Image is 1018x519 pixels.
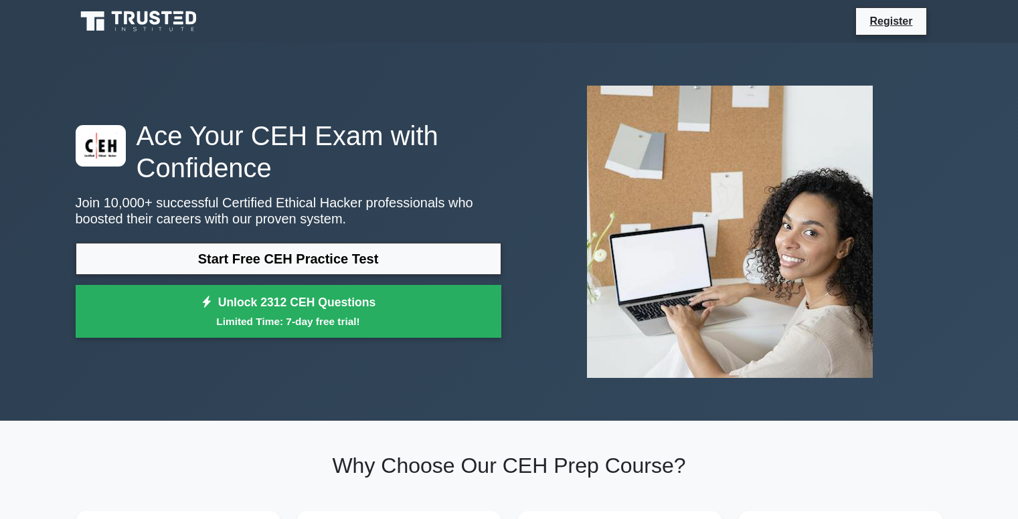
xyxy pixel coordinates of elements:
a: Register [861,13,920,29]
a: Start Free CEH Practice Test [76,243,501,275]
small: Limited Time: 7-day free trial! [92,314,485,329]
p: Join 10,000+ successful Certified Ethical Hacker professionals who boosted their careers with our... [76,195,501,227]
h2: Why Choose Our CEH Prep Course? [76,453,943,478]
a: Unlock 2312 CEH QuestionsLimited Time: 7-day free trial! [76,285,501,338]
h1: Ace Your CEH Exam with Confidence [76,120,501,184]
